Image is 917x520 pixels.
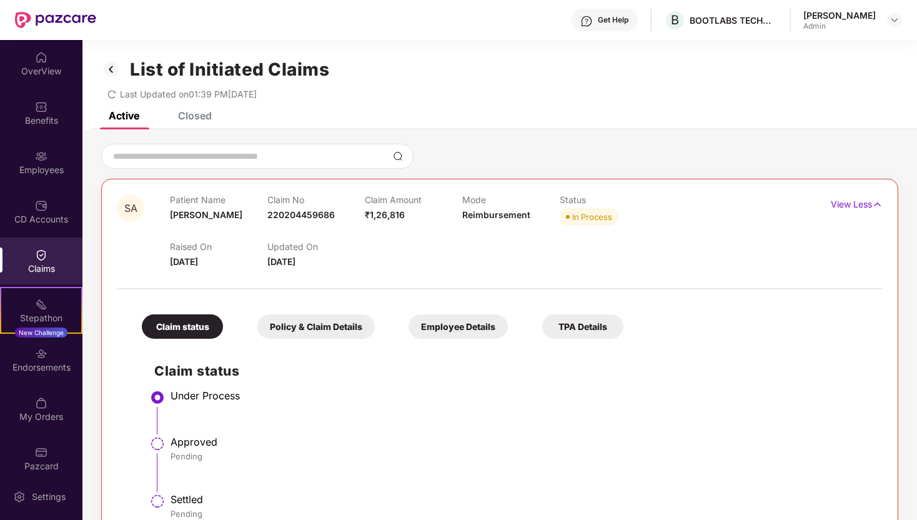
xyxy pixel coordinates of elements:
[257,314,375,339] div: Policy & Claim Details
[170,194,267,205] p: Patient Name
[409,314,508,339] div: Employee Details
[170,241,267,252] p: Raised On
[365,194,462,205] p: Claim Amount
[107,89,116,99] span: redo
[572,211,612,223] div: In Process
[890,15,900,25] img: svg+xml;base64,PHN2ZyBpZD0iRHJvcGRvd24tMzJ4MzIiIHhtbG5zPSJodHRwOi8vd3d3LnczLm9yZy8yMDAwL3N2ZyIgd2...
[542,314,623,339] div: TPA Details
[35,397,47,409] img: svg+xml;base64,PHN2ZyBpZD0iTXlfT3JkZXJzIiBkYXRhLW5hbWU9Ik15IE9yZGVycyIgeG1sbnM9Imh0dHA6Ly93d3cudz...
[267,209,335,220] span: 220204459686
[267,241,365,252] p: Updated On
[35,101,47,113] img: svg+xml;base64,PHN2ZyBpZD0iQmVuZWZpdHMiIHhtbG5zPSJodHRwOi8vd3d3LnczLm9yZy8yMDAwL3N2ZyIgd2lkdGg9Ij...
[13,491,26,503] img: svg+xml;base64,PHN2ZyBpZD0iU2V0dGluZy0yMHgyMCIgeG1sbnM9Imh0dHA6Ly93d3cudzMub3JnLzIwMDAvc3ZnIiB3aW...
[170,256,198,267] span: [DATE]
[35,150,47,162] img: svg+xml;base64,PHN2ZyBpZD0iRW1wbG95ZWVzIiB4bWxucz0iaHR0cDovL3d3dy53My5vcmcvMjAwMC9zdmciIHdpZHRoPS...
[150,494,165,509] img: svg+xml;base64,PHN2ZyBpZD0iU3RlcC1QZW5kaW5nLTMyeDMyIiB4bWxucz0iaHR0cDovL3d3dy53My5vcmcvMjAwMC9zdm...
[690,14,777,26] div: BOOTLABS TECHNOLOGIES PRIVATE LIMITED
[35,446,47,459] img: svg+xml;base64,PHN2ZyBpZD0iUGF6Y2FyZCIgeG1sbnM9Imh0dHA6Ly93d3cudzMub3JnLzIwMDAvc3ZnIiB3aWR0aD0iMj...
[393,151,403,161] img: svg+xml;base64,PHN2ZyBpZD0iU2VhcmNoLTMyeDMyIiB4bWxucz0iaHR0cDovL3d3dy53My5vcmcvMjAwMC9zdmciIHdpZH...
[120,89,257,99] span: Last Updated on 01:39 PM[DATE]
[560,194,657,205] p: Status
[35,298,47,311] img: svg+xml;base64,PHN2ZyB4bWxucz0iaHR0cDovL3d3dy53My5vcmcvMjAwMC9zdmciIHdpZHRoPSIyMSIgaGVpZ2h0PSIyMC...
[1,312,81,324] div: Stepathon
[142,314,223,339] div: Claim status
[150,390,165,405] img: svg+xml;base64,PHN2ZyBpZD0iU3RlcC1BY3RpdmUtMzJ4MzIiIHhtbG5zPSJodHRwOi8vd3d3LnczLm9yZy8yMDAwL3N2Zy...
[28,491,69,503] div: Settings
[150,436,165,451] img: svg+xml;base64,PHN2ZyBpZD0iU3RlcC1QZW5kaW5nLTMyeDMyIiB4bWxucz0iaHR0cDovL3d3dy53My5vcmcvMjAwMC9zdm...
[267,194,365,205] p: Claim No
[580,15,593,27] img: svg+xml;base64,PHN2ZyBpZD0iSGVscC0zMngzMiIgeG1sbnM9Imh0dHA6Ly93d3cudzMub3JnLzIwMDAvc3ZnIiB3aWR0aD...
[462,194,560,205] p: Mode
[35,347,47,360] img: svg+xml;base64,PHN2ZyBpZD0iRW5kb3JzZW1lbnRzIiB4bWxucz0iaHR0cDovL3d3dy53My5vcmcvMjAwMC9zdmciIHdpZH...
[171,493,870,506] div: Settled
[15,12,96,28] img: New Pazcare Logo
[109,109,139,122] div: Active
[170,209,242,220] span: [PERSON_NAME]
[803,9,876,21] div: [PERSON_NAME]
[671,12,679,27] span: B
[101,59,121,80] img: svg+xml;base64,PHN2ZyB3aWR0aD0iMzIiIGhlaWdodD0iMzIiIHZpZXdCb3g9IjAgMCAzMiAzMiIgZmlsbD0ibm9uZSIgeG...
[35,199,47,212] img: svg+xml;base64,PHN2ZyBpZD0iQ0RfQWNjb3VudHMiIGRhdGEtbmFtZT0iQ0QgQWNjb3VudHMiIHhtbG5zPSJodHRwOi8vd3...
[15,327,67,337] div: New Challenge
[154,361,870,381] h2: Claim status
[598,15,628,25] div: Get Help
[171,451,870,462] div: Pending
[462,209,530,220] span: Reimbursement
[803,21,876,31] div: Admin
[35,249,47,261] img: svg+xml;base64,PHN2ZyBpZD0iQ2xhaW0iIHhtbG5zPSJodHRwOi8vd3d3LnczLm9yZy8yMDAwL3N2ZyIgd2lkdGg9IjIwIi...
[171,436,870,448] div: Approved
[872,197,883,211] img: svg+xml;base64,PHN2ZyB4bWxucz0iaHR0cDovL3d3dy53My5vcmcvMjAwMC9zdmciIHdpZHRoPSIxNyIgaGVpZ2h0PSIxNy...
[365,209,405,220] span: ₹1,26,816
[124,203,137,214] span: SA
[171,508,870,519] div: Pending
[130,59,329,80] h1: List of Initiated Claims
[831,194,883,211] p: View Less
[267,256,295,267] span: [DATE]
[35,51,47,64] img: svg+xml;base64,PHN2ZyBpZD0iSG9tZSIgeG1sbnM9Imh0dHA6Ly93d3cudzMub3JnLzIwMDAvc3ZnIiB3aWR0aD0iMjAiIG...
[178,109,212,122] div: Closed
[171,389,870,402] div: Under Process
